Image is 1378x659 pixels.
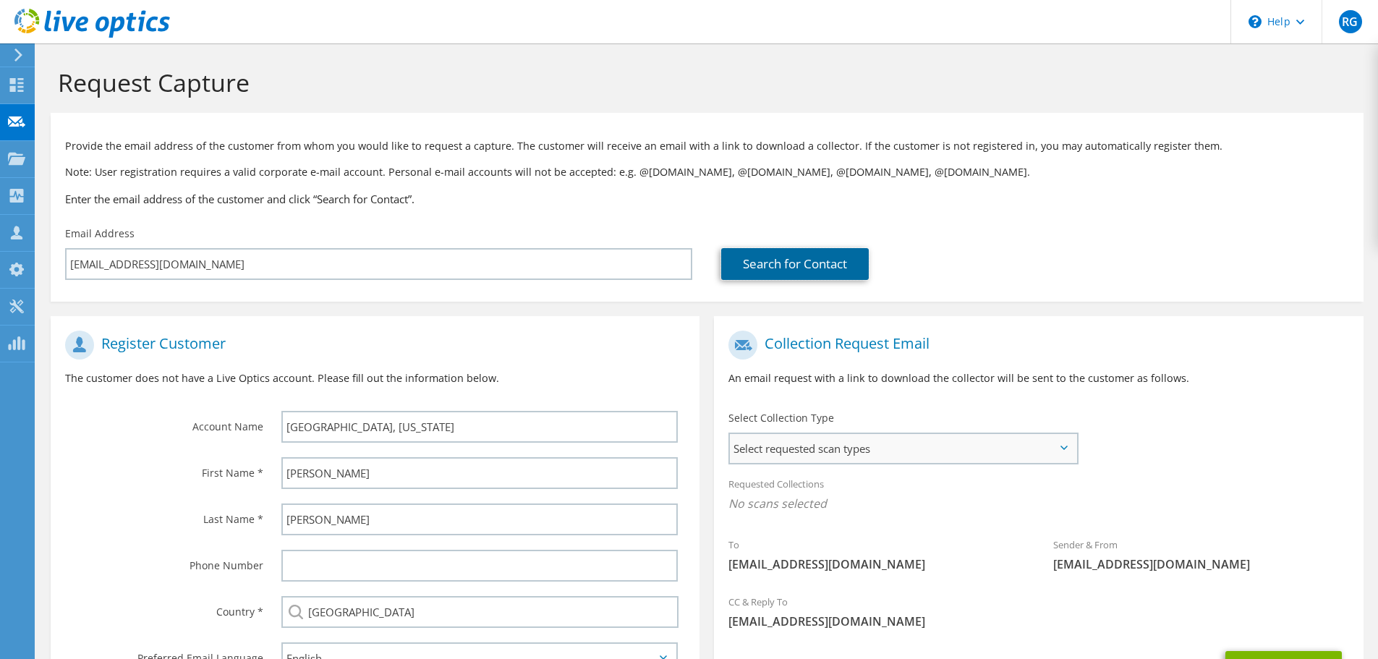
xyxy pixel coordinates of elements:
label: Country * [65,596,263,619]
div: CC & Reply To [714,587,1363,637]
p: The customer does not have a Live Optics account. Please fill out the information below. [65,370,685,386]
label: First Name * [65,457,263,480]
p: Note: User registration requires a valid corporate e-mail account. Personal e-mail accounts will ... [65,164,1349,180]
h1: Request Capture [58,67,1349,98]
h1: Collection Request Email [728,331,1341,360]
label: Account Name [65,411,263,434]
span: No scans selected [728,496,1348,511]
div: To [714,530,1039,579]
span: Select requested scan types [730,434,1076,463]
span: [EMAIL_ADDRESS][DOMAIN_NAME] [728,556,1024,572]
span: RG [1339,10,1362,33]
p: Provide the email address of the customer from whom you would like to request a capture. The cust... [65,138,1349,154]
a: Search for Contact [721,248,869,280]
span: [EMAIL_ADDRESS][DOMAIN_NAME] [1053,556,1349,572]
label: Phone Number [65,550,263,573]
svg: \n [1249,15,1262,28]
div: Sender & From [1039,530,1364,579]
p: An email request with a link to download the collector will be sent to the customer as follows. [728,370,1348,386]
label: Last Name * [65,503,263,527]
h3: Enter the email address of the customer and click “Search for Contact”. [65,191,1349,207]
h1: Register Customer [65,331,678,360]
label: Email Address [65,226,135,241]
div: Requested Collections [714,469,1363,522]
span: [EMAIL_ADDRESS][DOMAIN_NAME] [728,613,1348,629]
label: Select Collection Type [728,411,834,425]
